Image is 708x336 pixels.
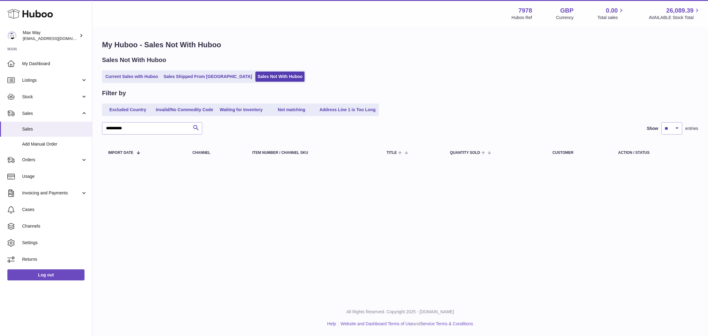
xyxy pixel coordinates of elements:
a: Website and Dashboard Terms of Use [340,321,413,326]
span: Sales [22,111,81,116]
a: Address Line 1 is Too Long [317,105,378,115]
div: Currency [556,15,574,21]
span: Invoicing and Payments [22,190,81,196]
span: 26,089.39 [666,6,694,15]
span: Orders [22,157,81,163]
span: Title [387,151,397,155]
span: Cases [22,207,87,213]
span: Import date [108,151,133,155]
div: Max Way [23,30,78,41]
a: Waiting for Inventory [217,105,266,115]
a: Sales Not With Huboo [255,72,305,82]
span: entries [685,126,698,131]
h1: My Huboo - Sales Not With Huboo [102,40,698,50]
h2: Filter by [102,89,126,97]
div: Customer [553,151,606,155]
a: Help [327,321,336,326]
span: Stock [22,94,81,100]
span: Usage [22,174,87,179]
div: Huboo Ref [512,15,532,21]
a: Not matching [267,105,316,115]
div: Item Number / Channel SKU [252,151,374,155]
strong: 7978 [518,6,532,15]
a: Excluded Country [103,105,152,115]
a: 26,089.39 AVAILABLE Stock Total [649,6,701,21]
span: Sales [22,126,87,132]
a: Sales Shipped From [GEOGRAPHIC_DATA] [161,72,254,82]
a: Log out [7,269,85,280]
img: Max@LongevityBox.co.uk [7,31,17,40]
div: Channel [192,151,240,155]
h2: Sales Not With Huboo [102,56,166,64]
span: Add Manual Order [22,141,87,147]
span: Settings [22,240,87,246]
div: Action / Status [618,151,692,155]
a: Service Terms & Conditions [420,321,473,326]
span: Total sales [597,15,625,21]
p: All Rights Reserved. Copyright 2025 - [DOMAIN_NAME] [97,309,703,315]
a: Invalid/No Commodity Code [154,105,215,115]
span: AVAILABLE Stock Total [649,15,701,21]
li: and [338,321,473,327]
span: Listings [22,77,81,83]
a: 0.00 Total sales [597,6,625,21]
span: 0.00 [606,6,618,15]
label: Show [647,126,658,131]
strong: GBP [560,6,573,15]
span: My Dashboard [22,61,87,67]
span: Quantity Sold [450,151,480,155]
span: Channels [22,223,87,229]
a: Current Sales with Huboo [103,72,160,82]
span: Returns [22,256,87,262]
span: [EMAIL_ADDRESS][DOMAIN_NAME] [23,36,90,41]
